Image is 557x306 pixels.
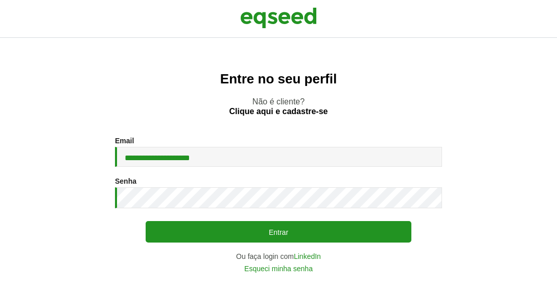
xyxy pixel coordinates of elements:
[115,253,442,260] div: Ou faça login com
[294,253,321,260] a: LinkedIn
[115,178,136,185] label: Senha
[146,221,411,243] button: Entrar
[20,97,537,116] p: Não é cliente?
[229,107,328,116] a: Clique aqui e cadastre-se
[20,72,537,86] h2: Entre no seu perfil
[115,137,134,144] label: Email
[240,5,317,31] img: EqSeed Logo
[244,265,313,272] a: Esqueci minha senha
